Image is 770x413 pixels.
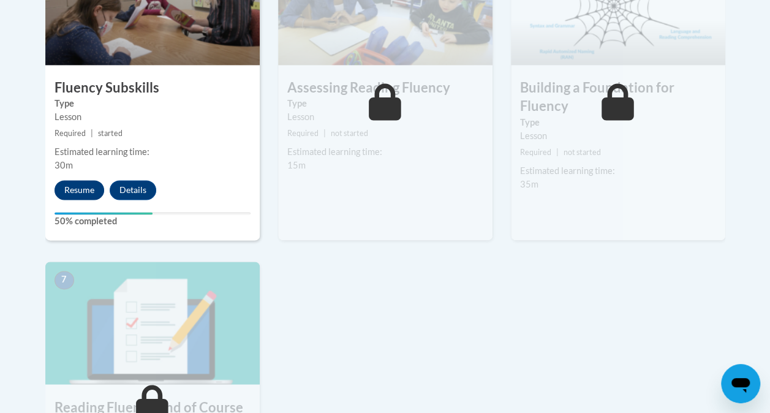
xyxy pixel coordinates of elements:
span: not started [564,148,601,157]
div: Estimated learning time: [287,145,483,159]
span: Required [520,148,551,157]
div: Lesson [55,110,251,124]
img: Course Image [45,262,260,384]
span: | [323,129,326,138]
iframe: Button to launch messaging window [721,364,760,403]
span: | [556,148,559,157]
label: Type [520,116,716,129]
span: | [91,129,93,138]
span: not started [331,129,368,138]
button: Resume [55,180,104,200]
label: 50% completed [55,214,251,228]
div: Estimated learning time: [55,145,251,159]
div: Lesson [520,129,716,143]
div: Lesson [287,110,483,124]
h3: Assessing Reading Fluency [278,78,493,97]
button: Details [110,180,156,200]
span: Required [55,129,86,138]
span: 35m [520,179,538,189]
h3: Fluency Subskills [45,78,260,97]
label: Type [287,97,483,110]
span: 7 [55,271,74,289]
div: Your progress [55,212,153,214]
h3: Building a Foundation for Fluency [511,78,725,116]
span: 30m [55,160,73,170]
span: started [98,129,123,138]
span: Required [287,129,319,138]
span: 15m [287,160,306,170]
label: Type [55,97,251,110]
div: Estimated learning time: [520,164,716,178]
